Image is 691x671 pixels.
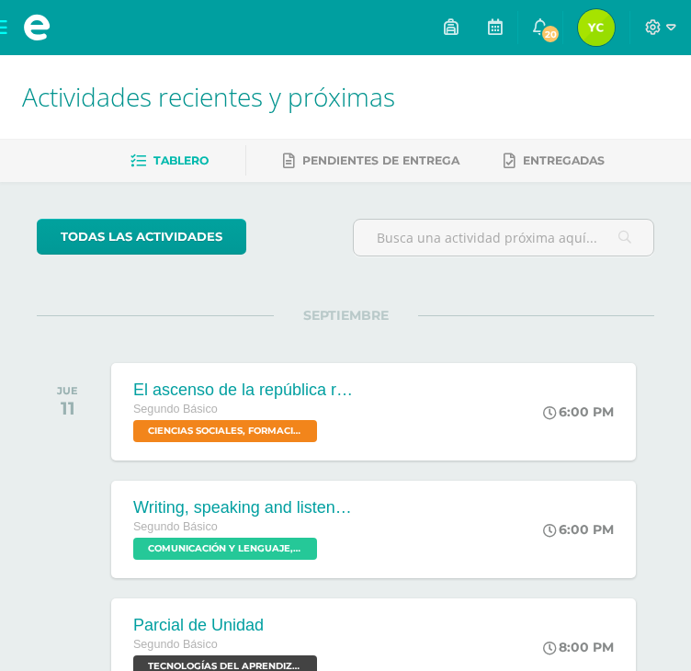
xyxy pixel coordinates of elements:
[540,24,561,44] span: 20
[543,639,614,655] div: 8:00 PM
[578,9,615,46] img: 894823770986b61cbb7d011c5427bd87.png
[133,520,218,533] span: Segundo Básico
[130,146,209,176] a: Tablero
[354,220,653,256] input: Busca una actividad próxima aquí...
[504,146,605,176] a: Entregadas
[133,616,322,635] div: Parcial de Unidad
[133,403,218,415] span: Segundo Básico
[153,154,209,167] span: Tablero
[37,219,246,255] a: todas las Actividades
[543,404,614,420] div: 6:00 PM
[22,79,395,114] span: Actividades recientes y próximas
[523,154,605,167] span: Entregadas
[57,397,78,419] div: 11
[133,538,317,560] span: COMUNICACIÓN Y LENGUAJE, IDIOMA EXTRANJERO 'Sección C'
[543,521,614,538] div: 6:00 PM
[133,638,218,651] span: Segundo Básico
[133,420,317,442] span: CIENCIAS SOCIALES, FORMACIÓN CIUDADANA E INTERCULTURALIDAD 'Sección C'
[133,381,354,400] div: El ascenso de la república romana
[283,146,459,176] a: Pendientes de entrega
[133,498,354,517] div: Writing, speaking and listening.
[302,154,459,167] span: Pendientes de entrega
[57,384,78,397] div: JUE
[274,307,418,324] span: SEPTIEMBRE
